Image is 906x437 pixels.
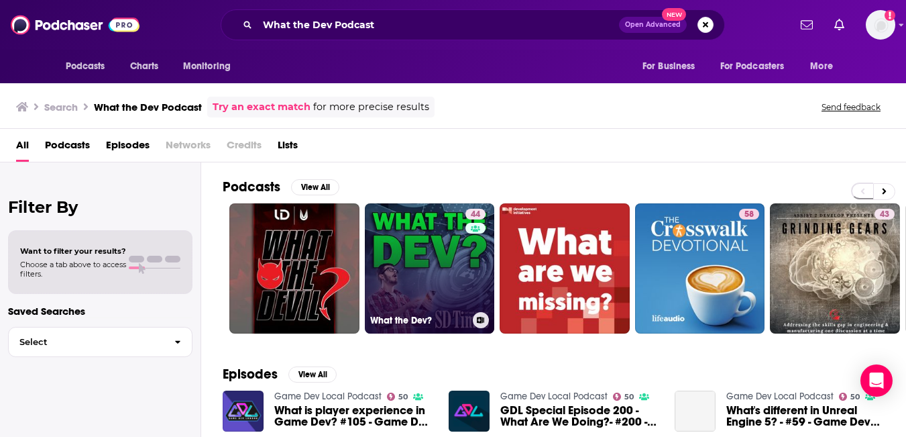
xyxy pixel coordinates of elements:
[223,366,337,383] a: EpisodesView All
[720,57,785,76] span: For Podcasters
[223,366,278,383] h2: Episodes
[885,10,895,21] svg: Add a profile image
[66,57,105,76] span: Podcasts
[860,365,893,397] div: Open Intercom Messenger
[227,134,262,162] span: Credits
[675,391,716,432] a: What's different in Unreal Engine 5? - #59 - Game Dev London Podcast
[624,394,634,400] span: 50
[11,12,139,38] img: Podchaser - Follow, Share and Rate Podcasts
[20,246,126,256] span: Want to filter your results?
[613,393,634,401] a: 50
[258,14,619,36] input: Search podcasts, credits, & more...
[850,394,860,400] span: 50
[449,391,490,432] img: GDL Special Episode 200 - What Are We Doing?- #200 - Game Dev Local Podcast
[398,394,408,400] span: 50
[183,57,231,76] span: Monitoring
[288,367,337,383] button: View All
[274,391,382,402] a: Game Dev Local Podcast
[744,208,754,222] span: 58
[130,57,159,76] span: Charts
[625,21,681,28] span: Open Advanced
[880,208,889,222] span: 43
[829,13,850,36] a: Show notifications dropdown
[801,54,850,79] button: open menu
[726,391,834,402] a: Game Dev Local Podcast
[8,327,192,357] button: Select
[223,179,339,195] a: PodcastsView All
[739,209,759,220] a: 58
[465,209,486,220] a: 44
[16,134,29,162] a: All
[9,338,164,346] span: Select
[20,260,126,279] span: Choose a tab above to access filters.
[223,391,264,432] img: What is player experience in Game Dev? #105 - Game Dev London Podcast
[365,203,495,334] a: 44What the Dev?
[291,179,339,195] button: View All
[874,209,895,220] a: 43
[662,8,686,21] span: New
[810,57,833,76] span: More
[94,101,202,113] h3: What the Dev Podcast
[313,99,429,115] span: for more precise results
[500,405,659,428] a: GDL Special Episode 200 - What Are We Doing?- #200 - Game Dev Local Podcast
[8,305,192,318] p: Saved Searches
[866,10,895,40] button: Show profile menu
[839,393,860,401] a: 50
[44,101,78,113] h3: Search
[642,57,695,76] span: For Business
[370,315,467,326] h3: What the Dev?
[633,54,712,79] button: open menu
[635,203,765,334] a: 58
[106,134,150,162] a: Episodes
[471,208,480,222] span: 44
[500,391,608,402] a: Game Dev Local Podcast
[174,54,248,79] button: open menu
[770,203,900,334] a: 43
[726,405,885,428] a: What's different in Unreal Engine 5? - #59 - Game Dev London Podcast
[45,134,90,162] a: Podcasts
[866,10,895,40] img: User Profile
[213,99,310,115] a: Try an exact match
[166,134,211,162] span: Networks
[866,10,895,40] span: Logged in as kindrieri
[278,134,298,162] a: Lists
[221,9,725,40] div: Search podcasts, credits, & more...
[274,405,433,428] a: What is player experience in Game Dev? #105 - Game Dev London Podcast
[387,393,408,401] a: 50
[8,197,192,217] h2: Filter By
[795,13,818,36] a: Show notifications dropdown
[223,179,280,195] h2: Podcasts
[817,101,885,113] button: Send feedback
[619,17,687,33] button: Open AdvancedNew
[712,54,804,79] button: open menu
[56,54,123,79] button: open menu
[121,54,167,79] a: Charts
